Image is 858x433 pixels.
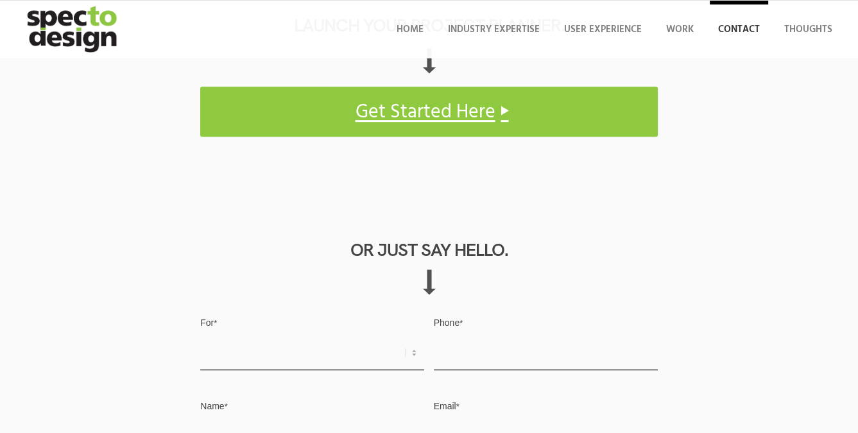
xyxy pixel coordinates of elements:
a: Get Started Here [200,87,658,137]
label: Name [200,396,424,419]
span: Get Started Here [355,97,495,128]
label: Phone [434,312,658,335]
a: Industry Expertise [440,1,548,58]
a: Thoughts [776,1,841,58]
h2: Or Just Say Hello. [200,240,658,260]
span: Home [397,22,424,37]
span: Thoughts [784,22,832,37]
span: Industry Expertise [448,22,540,37]
span: Contact [718,22,760,37]
span: User Experience [564,22,642,37]
a: User Experience [556,1,650,58]
label: Email [434,396,658,419]
a: Work [658,1,702,58]
span: Work [666,22,694,37]
img: specto-logo-2020 [17,1,129,58]
label: For [200,312,424,335]
a: Contact [710,1,768,58]
a: Home [388,1,432,58]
